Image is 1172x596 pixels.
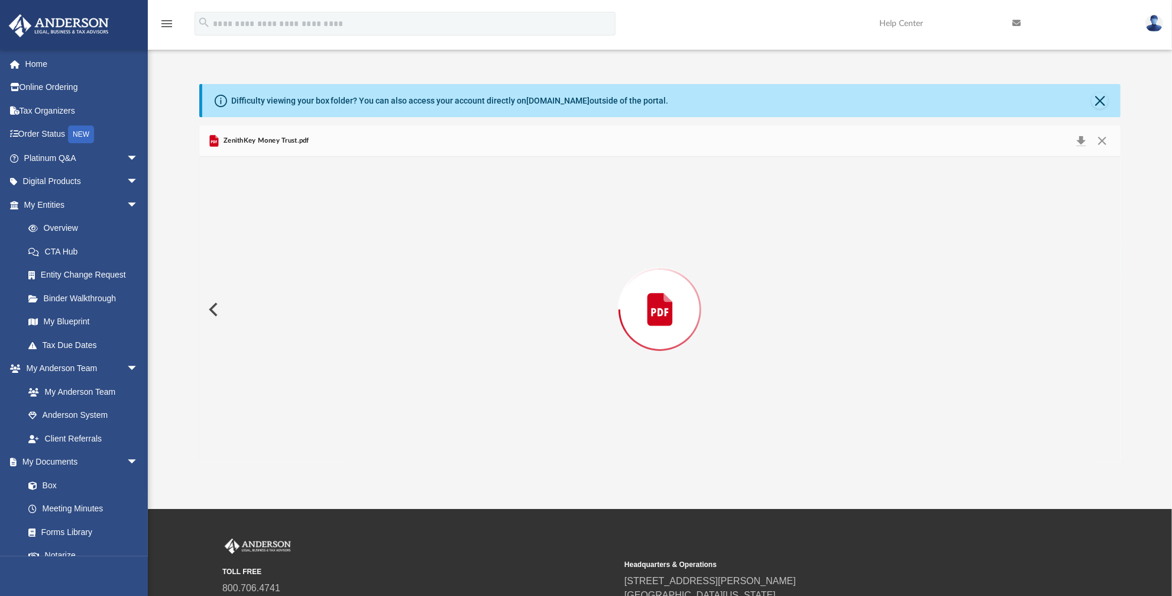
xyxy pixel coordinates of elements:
a: 800.706.4741 [222,583,280,593]
a: My Entitiesarrow_drop_down [8,193,156,217]
a: Platinum Q&Aarrow_drop_down [8,146,156,170]
button: Close [1092,92,1108,109]
a: Tax Organizers [8,99,156,123]
span: arrow_drop_down [127,357,150,381]
a: Entity Change Request [17,263,156,287]
a: Tax Due Dates [17,333,156,357]
small: Headquarters & Operations [624,559,1018,570]
a: [STREET_ADDRESS][PERSON_NAME] [624,576,796,586]
a: Digital Productsarrow_drop_down [8,170,156,194]
img: User Pic [1145,15,1163,32]
i: search [198,16,211,29]
a: Binder Walkthrough [17,286,156,310]
a: Client Referrals [17,427,150,450]
button: Previous File [199,293,225,326]
i: menu [160,17,174,31]
a: Forms Library [17,520,144,544]
button: Download [1071,133,1092,149]
a: Meeting Minutes [17,497,150,521]
div: Difficulty viewing your box folder? You can also access your account directly on outside of the p... [231,95,669,107]
span: arrow_drop_down [127,450,150,475]
a: menu [160,22,174,31]
a: My Blueprint [17,310,150,334]
a: Home [8,52,156,76]
img: Anderson Advisors Platinum Portal [222,539,293,554]
a: My Anderson Teamarrow_drop_down [8,357,150,381]
button: Close [1092,133,1113,149]
a: Anderson System [17,404,150,427]
a: [DOMAIN_NAME] [527,96,590,105]
small: TOLL FREE [222,566,616,577]
span: arrow_drop_down [127,146,150,170]
span: arrow_drop_down [127,170,150,194]
a: My Anderson Team [17,380,144,404]
span: arrow_drop_down [127,193,150,217]
a: My Documentsarrow_drop_down [8,450,150,474]
a: Box [17,473,144,497]
div: NEW [68,125,94,143]
a: Order StatusNEW [8,123,156,147]
a: Notarize [17,544,150,568]
img: Anderson Advisors Platinum Portal [5,14,112,37]
div: Preview [199,125,1121,462]
span: ZenithKey Money Trust.pdf [221,136,309,146]
a: Online Ordering [8,76,156,99]
a: Overview [17,217,156,240]
a: CTA Hub [17,240,156,263]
